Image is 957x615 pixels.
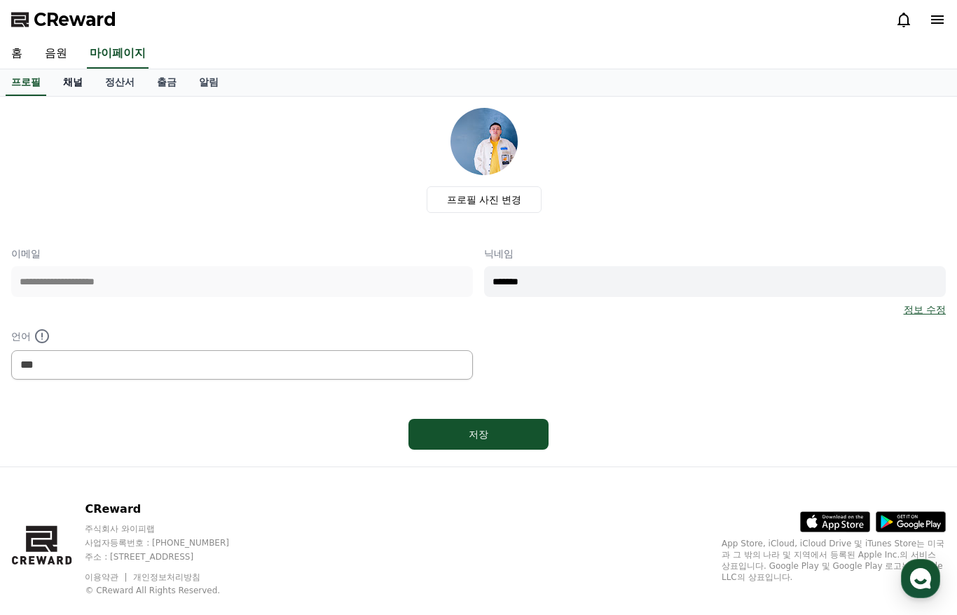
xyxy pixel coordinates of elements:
[44,465,53,476] span: 홈
[85,551,256,562] p: 주소 : [STREET_ADDRESS]
[94,69,146,96] a: 정산서
[85,585,256,596] p: © CReward All Rights Reserved.
[904,303,946,317] a: 정보 수정
[11,8,116,31] a: CReward
[92,444,181,479] a: 대화
[181,444,269,479] a: 설정
[11,247,473,261] p: 이메일
[87,39,149,69] a: 마이페이지
[34,8,116,31] span: CReward
[6,69,46,96] a: 프로필
[85,501,256,518] p: CReward
[722,538,946,583] p: App Store, iCloud, iCloud Drive 및 iTunes Store는 미국과 그 밖의 나라 및 지역에서 등록된 Apple Inc.의 서비스 상표입니다. Goo...
[133,572,200,582] a: 개인정보처리방침
[484,247,946,261] p: 닉네임
[216,465,233,476] span: 설정
[450,108,518,175] img: profile_image
[85,572,129,582] a: 이용약관
[11,328,473,345] p: 언어
[436,427,521,441] div: 저장
[85,537,256,548] p: 사업자등록번호 : [PHONE_NUMBER]
[188,69,230,96] a: 알림
[146,69,188,96] a: 출금
[408,419,549,450] button: 저장
[128,466,145,477] span: 대화
[4,444,92,479] a: 홈
[85,523,256,534] p: 주식회사 와이피랩
[52,69,94,96] a: 채널
[34,39,78,69] a: 음원
[427,186,542,213] label: 프로필 사진 변경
